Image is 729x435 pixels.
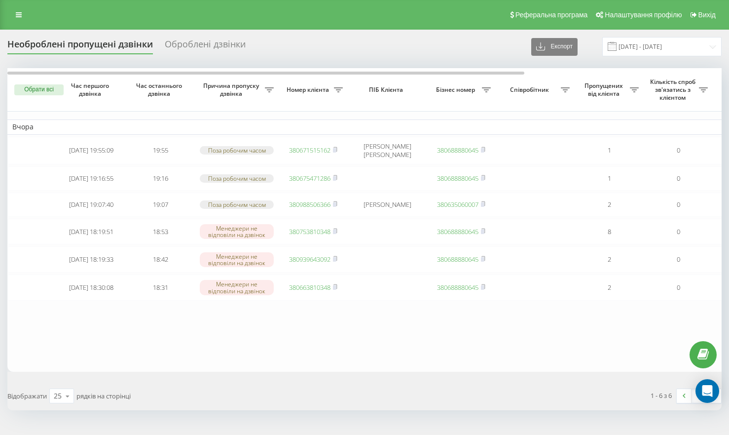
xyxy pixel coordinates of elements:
span: Налаштування профілю [605,11,682,19]
td: [DATE] 19:07:40 [57,193,126,217]
a: 380988506366 [289,200,330,209]
td: 0 [644,193,713,217]
td: 8 [575,219,644,245]
div: Open Intercom Messenger [695,379,719,403]
td: 0 [644,219,713,245]
a: 380663810348 [289,283,330,292]
td: 0 [644,275,713,301]
span: Номер клієнта [284,86,334,94]
span: Співробітник [501,86,561,94]
a: 380688880645 [437,146,478,155]
span: Відображати [7,392,47,400]
span: Кількість спроб зв'язатись з клієнтом [649,78,699,101]
td: 2 [575,193,644,217]
td: 19:07 [126,193,195,217]
span: Час останнього дзвінка [134,82,187,97]
div: Оброблені дзвінки [165,39,246,54]
td: 0 [644,137,713,164]
td: 19:55 [126,137,195,164]
button: Обрати всі [14,84,64,95]
span: Пропущених від клієнта [580,82,630,97]
td: 2 [575,275,644,301]
td: 1 [575,166,644,191]
td: [DATE] 18:30:08 [57,275,126,301]
a: 380688880645 [437,255,478,264]
td: [PERSON_NAME] [PERSON_NAME] [348,137,427,164]
td: 1 [575,137,644,164]
span: Реферальна програма [515,11,588,19]
span: Вихід [698,11,716,19]
a: 380753810348 [289,227,330,236]
a: 380939643092 [289,255,330,264]
div: Поза робочим часом [200,200,274,209]
span: ПІБ Клієнта [356,86,418,94]
td: 19:16 [126,166,195,191]
a: 380671515162 [289,146,330,155]
td: 18:31 [126,275,195,301]
a: 380635060007 [437,200,478,209]
a: 380688880645 [437,227,478,236]
div: Менеджери не відповіли на дзвінок [200,252,274,267]
a: 380688880645 [437,283,478,292]
div: Поза робочим часом [200,174,274,183]
span: рядків на сторінці [76,392,131,400]
td: 18:53 [126,219,195,245]
td: 0 [644,246,713,273]
td: 2 [575,246,644,273]
span: Причина пропуску дзвінка [200,82,265,97]
td: 18:42 [126,246,195,273]
span: Час першого дзвінка [65,82,118,97]
a: 380688880645 [437,174,478,183]
span: Бізнес номер [432,86,482,94]
td: [DATE] 19:55:09 [57,137,126,164]
td: [DATE] 18:19:51 [57,219,126,245]
td: [DATE] 18:19:33 [57,246,126,273]
button: Експорт [531,38,578,56]
a: 380675471286 [289,174,330,183]
div: Поза робочим часом [200,146,274,155]
a: 1 [692,389,706,403]
div: 1 - 6 з 6 [651,391,672,400]
div: 25 [54,391,62,401]
td: [PERSON_NAME] [348,193,427,217]
td: [DATE] 19:16:55 [57,166,126,191]
div: Менеджери не відповіли на дзвінок [200,280,274,295]
td: 0 [644,166,713,191]
div: Менеджери не відповіли на дзвінок [200,224,274,239]
div: Необроблені пропущені дзвінки [7,39,153,54]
